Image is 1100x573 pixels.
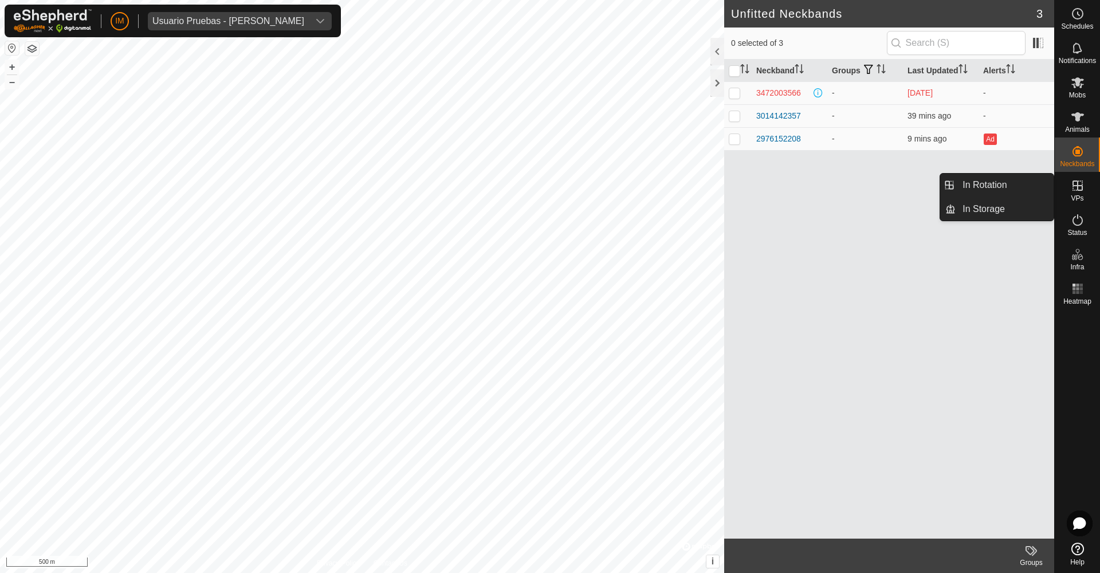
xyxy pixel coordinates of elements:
[25,42,39,56] button: Map Layers
[795,66,804,75] p-sorticon: Activate to sort
[1070,559,1085,566] span: Help
[907,111,951,120] span: 25 Aug 2025 at 12:39 pm
[309,12,332,30] div: dropdown trigger
[940,198,1054,221] li: In Storage
[1069,92,1086,99] span: Mobs
[1065,126,1090,133] span: Animals
[317,558,360,568] a: Privacy Policy
[956,198,1054,221] a: In Storage
[984,134,996,145] button: Ad
[979,104,1054,127] td: -
[1036,5,1043,22] span: 3
[1061,23,1093,30] span: Schedules
[152,17,304,26] div: Usuario Pruebas - [PERSON_NAME]
[979,81,1054,104] td: -
[956,174,1054,197] a: In Rotation
[148,12,309,30] span: Usuario Pruebas - Gregorio Alarcia
[374,558,407,568] a: Contact Us
[958,66,968,75] p-sorticon: Activate to sort
[887,31,1026,55] input: Search (S)
[903,60,979,82] th: Last Updated
[115,15,124,27] span: IM
[877,66,886,75] p-sorticon: Activate to sort
[827,127,903,150] td: -
[712,556,714,566] span: i
[740,66,749,75] p-sorticon: Activate to sort
[827,81,903,104] td: -
[979,60,1054,82] th: Alerts
[706,555,719,568] button: i
[1008,558,1054,568] div: Groups
[1055,538,1100,570] a: Help
[756,133,801,145] div: 2976152208
[1006,66,1015,75] p-sorticon: Activate to sort
[5,60,19,74] button: +
[14,9,92,33] img: Gallagher Logo
[1063,298,1091,305] span: Heatmap
[5,41,19,55] button: Reset Map
[1070,264,1084,270] span: Infra
[1060,160,1094,167] span: Neckbands
[5,75,19,89] button: –
[962,202,1005,216] span: In Storage
[907,88,933,97] span: 1 Aug 2025 at 7:39 pm
[827,104,903,127] td: -
[907,134,946,143] span: 25 Aug 2025 at 1:09 pm
[1059,57,1096,64] span: Notifications
[756,110,801,122] div: 3014142357
[827,60,903,82] th: Groups
[940,174,1054,197] li: In Rotation
[962,178,1007,192] span: In Rotation
[1071,195,1083,202] span: VPs
[756,87,801,99] div: 3472003566
[731,7,1036,21] h2: Unfitted Neckbands
[1067,229,1087,236] span: Status
[752,60,827,82] th: Neckband
[731,37,887,49] span: 0 selected of 3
